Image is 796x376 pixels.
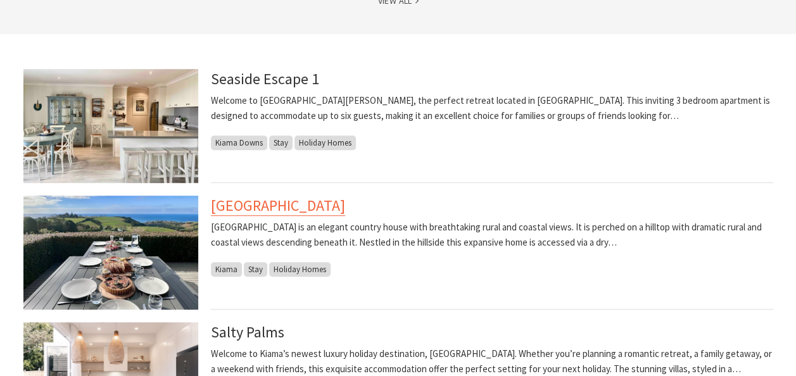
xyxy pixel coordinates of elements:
[269,135,293,150] span: Stay
[23,196,198,310] img: lunch with a view
[211,196,345,216] a: [GEOGRAPHIC_DATA]
[244,262,267,277] span: Stay
[211,93,773,123] p: Welcome to [GEOGRAPHIC_DATA][PERSON_NAME], the perfect retreat located in [GEOGRAPHIC_DATA]. This...
[269,262,331,277] span: Holiday Homes
[211,322,284,342] a: Salty Palms
[211,69,319,89] a: Seaside Escape 1
[211,220,773,250] p: [GEOGRAPHIC_DATA] is an elegant country house with breathtaking rural and coastal views. It is pe...
[211,135,267,150] span: Kiama Downs
[211,262,242,277] span: Kiama
[294,135,356,150] span: Holiday Homes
